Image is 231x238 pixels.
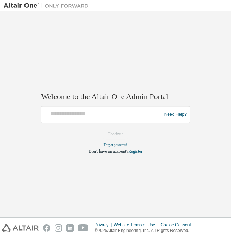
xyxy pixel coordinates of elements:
[95,228,195,234] p: © 2025 Altair Engineering, Inc. All Rights Reserved.
[55,224,62,232] img: instagram.svg
[95,222,114,228] div: Privacy
[114,222,160,228] div: Website Terms of Use
[43,224,50,232] img: facebook.svg
[41,92,190,102] h2: Welcome to the Altair One Admin Portal
[160,222,195,228] div: Cookie Consent
[104,143,128,147] a: Forgot password
[66,224,74,232] img: linkedin.svg
[4,2,92,9] img: Altair One
[128,149,142,154] a: Register
[89,149,128,154] span: Don't have an account?
[78,224,88,232] img: youtube.svg
[2,224,39,232] img: altair_logo.svg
